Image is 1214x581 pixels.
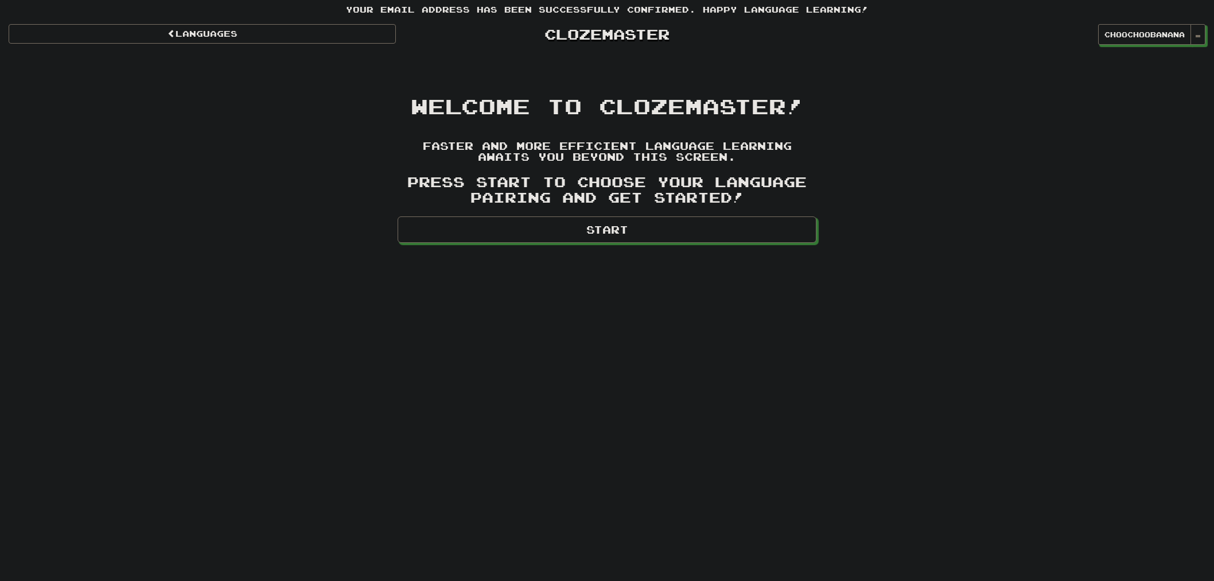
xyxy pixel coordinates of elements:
a: Languages [9,24,396,44]
a: Clozemaster [413,24,800,44]
a: choochoobanana [1098,24,1191,45]
h3: Press Start to choose your language pairing and get started! [398,175,816,205]
a: Start [398,216,816,243]
h4: Faster and more efficient language learning awaits you beyond this screen. [398,141,816,164]
h1: Welcome to Clozemaster! [398,95,816,118]
span: choochoobanana [1104,29,1185,40]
